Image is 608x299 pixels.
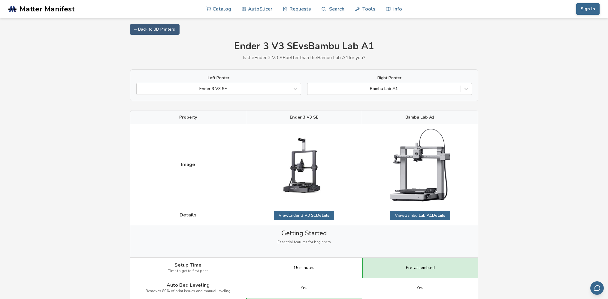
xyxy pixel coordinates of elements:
span: Yes [301,285,307,290]
span: Ender 3 V3 SE [290,115,318,120]
span: Pre-assembled [406,265,435,270]
span: Details [180,212,197,218]
button: Sign In [576,3,600,15]
span: Property [179,115,197,120]
span: Bambu Lab A1 [405,115,434,120]
img: Bambu Lab A1 [390,129,450,201]
span: 15 minutes [293,265,314,270]
input: Bambu Lab A1 [310,86,312,91]
a: ← Back to 3D Printers [130,24,180,35]
label: Right Printer [307,76,472,80]
span: Image [181,162,195,167]
button: Send feedback via email [590,281,604,295]
span: Time to get to first print [168,269,208,273]
span: Essential features for beginners [277,240,331,244]
span: Auto Bed Leveling [167,282,210,288]
span: Matter Manifest [20,5,74,13]
span: Getting Started [281,230,327,237]
span: Removes 80% of print issues and manual leveling [146,289,231,293]
h1: Ender 3 V3 SE vs Bambu Lab A1 [130,41,478,52]
input: Ender 3 V3 SE [140,86,141,91]
a: ViewEnder 3 V3 SEDetails [274,211,334,220]
span: Setup Time [174,262,201,268]
p: Is the Ender 3 V3 SE better than the Bambu Lab A1 for you? [130,55,478,60]
img: Ender 3 V3 SE [274,135,334,195]
label: Left Printer [136,76,301,80]
a: ViewBambu Lab A1Details [390,211,450,220]
span: Yes [416,285,423,290]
